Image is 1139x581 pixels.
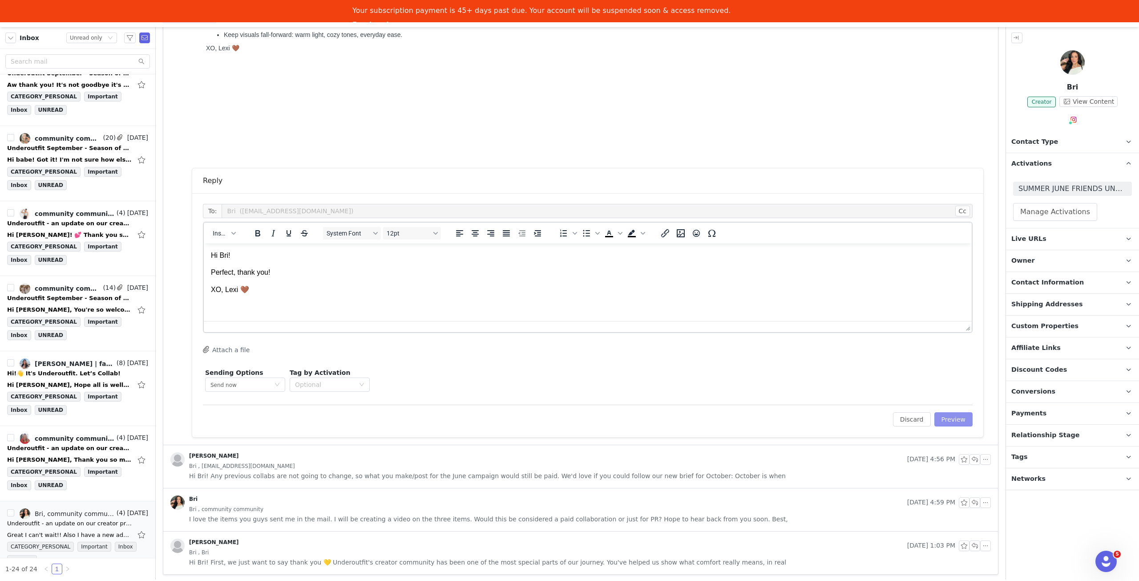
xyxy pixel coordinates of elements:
p: It’s not about chasing trends, it’s about living in what feels right. [21,183,785,190]
strong: Concepts for Content [21,356,85,363]
a: [PERSON_NAME] [170,539,239,553]
div: Hi Lexi, You're so welcome! I love Underoutfit and working with you!:) Thank you that's great! I'... [7,305,132,314]
button: Insert [209,227,239,240]
strong: Products to Highlight [21,289,85,297]
button: Align center [468,227,483,240]
p: – Carousels or reels spotlighting the everyday essentials you actually live in this season. [21,410,785,417]
p: – Real outfits styled from the base layer up — casual, cozy, or dressed up. [21,383,785,390]
span: (14) [101,283,116,293]
span: Inbox [7,480,31,490]
img: placeholder-profile.jpg [170,452,185,467]
div: community community, Ema [35,285,101,292]
strong: GRWM: Fall Edition [21,383,79,390]
span: Inbox [115,542,137,552]
span: (20) [101,133,116,142]
strong: [DATE] – National Dessert Day [21,463,111,470]
span: Bri , [EMAIL_ADDRESS][DOMAIN_NAME] [189,461,295,471]
i: icon: down [359,382,364,388]
p: Any previous collabs are not going to change, so what you make/post for the June campaign would s... [21,142,785,150]
p: – Share a fall moment (big or small) that ties back to feeling good in what you’re wearing. [21,423,785,430]
span: Bri , community community [189,504,263,514]
button: Fonts [323,227,381,240]
i: icon: right [65,566,70,572]
span: 12pt [387,230,430,237]
button: Increase indent [530,227,545,240]
div: Underoutfit September - Season of both 🍂☀️ [7,294,132,303]
div: community community, [PERSON_NAME] [35,210,115,217]
strong: either the IG Reel task OR the IG Carousel task [106,543,245,550]
span: Inbox [7,180,31,190]
span: (4) [115,508,125,518]
span: Contact Information [1011,278,1084,288]
p: – Fall outfits start underneath. Before the sweaters and scarves, it’s the bra and basics that ma... [21,223,785,230]
span: I love the items you guys sent me in the mail. I will be creating a video on the three items. Wou... [189,514,788,524]
span: [DATE] 4:56 PM [907,454,955,465]
span: Important [84,392,121,402]
span: CATEGORY_PERSONAL [7,542,74,552]
div: Underoutfit - an update on our creator program 💛 [7,444,132,453]
i: icon: left [44,566,49,572]
span: Activations [1011,159,1052,169]
img: 4ea83135-76c0-4608-bf22-a7b5a9b7eba4.jpg [20,208,30,219]
span: Shipping Addresses [1011,300,1083,309]
span: Hi Bri! Any previous collabs are not going to change, so what you make/post for the June campaign... [189,471,786,481]
strong: Core Concepts [21,209,66,216]
strong: Comfort Starts Here [21,370,81,377]
div: [PERSON_NAME] [DATE] 1:03 PMBri , Bri Hi Bri! First, we just want to say thank you 💛 Underoutfit'... [163,532,998,574]
button: Insert/edit image [673,227,688,240]
div: [PERSON_NAME] | fashion creator, community community [35,360,115,367]
div: Also I have a new address in case you send any PR! [4,18,803,25]
strong: Ease Meets Style [21,263,72,270]
div: Aw thank you! It's not goodbye it's see you later!!! 🫶🏼 Sent from Yahoo Mail for iPhone On Monday... [7,81,132,89]
div: [PERSON_NAME] [4,32,803,39]
p: – A little more coverage, a lot more comfort. Stays seamless under every fall look. [21,329,785,337]
span: UNREAD [35,180,67,190]
span: Owner [1011,256,1035,266]
a: community community, [GEOGRAPHIC_DATA] [20,133,101,144]
p: Playful tie-in: [21,503,785,510]
div: [STREET_ADDRESS] [4,53,803,61]
p: Bri [1006,82,1139,93]
img: effe4dbb-a4e8-4209-a72f-15017d381c78--s.jpg [20,508,30,519]
button: Font sizes [383,227,441,240]
span: UNREAD [35,480,67,490]
p: – Fall is busy enough. These pieces keep it effortless, so comfort never slips. [21,263,785,270]
i: icon: down [275,382,280,388]
li: 1-24 of 24 [5,564,37,574]
span: CATEGORY_PERSONAL [7,167,81,177]
span: Important [77,542,111,552]
img: Bri [1060,50,1085,75]
span: UNREAD [7,555,37,565]
button: Insert/edit link [658,227,673,240]
button: Decrease indent [514,227,529,240]
div: Best, [4,68,803,75]
div: Bri [DATE] 4:59 PMBri , community community I love the items you guys sent me in the mail. I will... [163,488,998,531]
li: Previous Page [41,564,52,574]
div: Hi!👋 It's Underoutfit. Let’s Collab! [7,369,121,378]
p: – Our soft, everyday icon. Seamless support that feels like nothing, styled for everything. [21,303,785,310]
span: Inbox [7,255,31,265]
input: Search mail [5,54,150,69]
span: Creator [1027,97,1056,107]
span: Discount Codes [1011,365,1067,375]
img: instagram.svg [1070,116,1077,123]
span: (4) [115,208,125,218]
strong: This Makes Me Happy [21,423,86,430]
p: This month, we’re curating a feed that feels cozy, and fully Underoutfit. Think coffee runs, pump... [21,169,785,176]
span: Inbox [7,405,31,415]
em: “No tricks, just treats — comfort that shows up all day.” [57,503,207,510]
span: Conversions [1011,387,1055,397]
button: Discard [893,412,931,427]
em: or both [247,543,267,550]
strong: Smoothing at the Waist Boyshort [21,329,119,337]
div: [PERSON_NAME] [189,539,239,546]
button: Manage Activations [1013,203,1097,221]
button: View Content [1059,96,1118,107]
img: 2731d9f1-f158-4172-b944-a0b6fd761cbe--s.jpg [20,358,30,369]
p: – Show how your day (or your fall outfit) begins with the right base layer. [21,370,785,377]
div: Underoutfit September - Season of both 🍂☀️ [7,144,132,153]
img: b8379f8d-39aa-408b-8039-68aa64018eff--s.jpg [20,433,30,444]
p: Proposals without the required Story + either Reel or Carousel will be declined. [39,557,785,564]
